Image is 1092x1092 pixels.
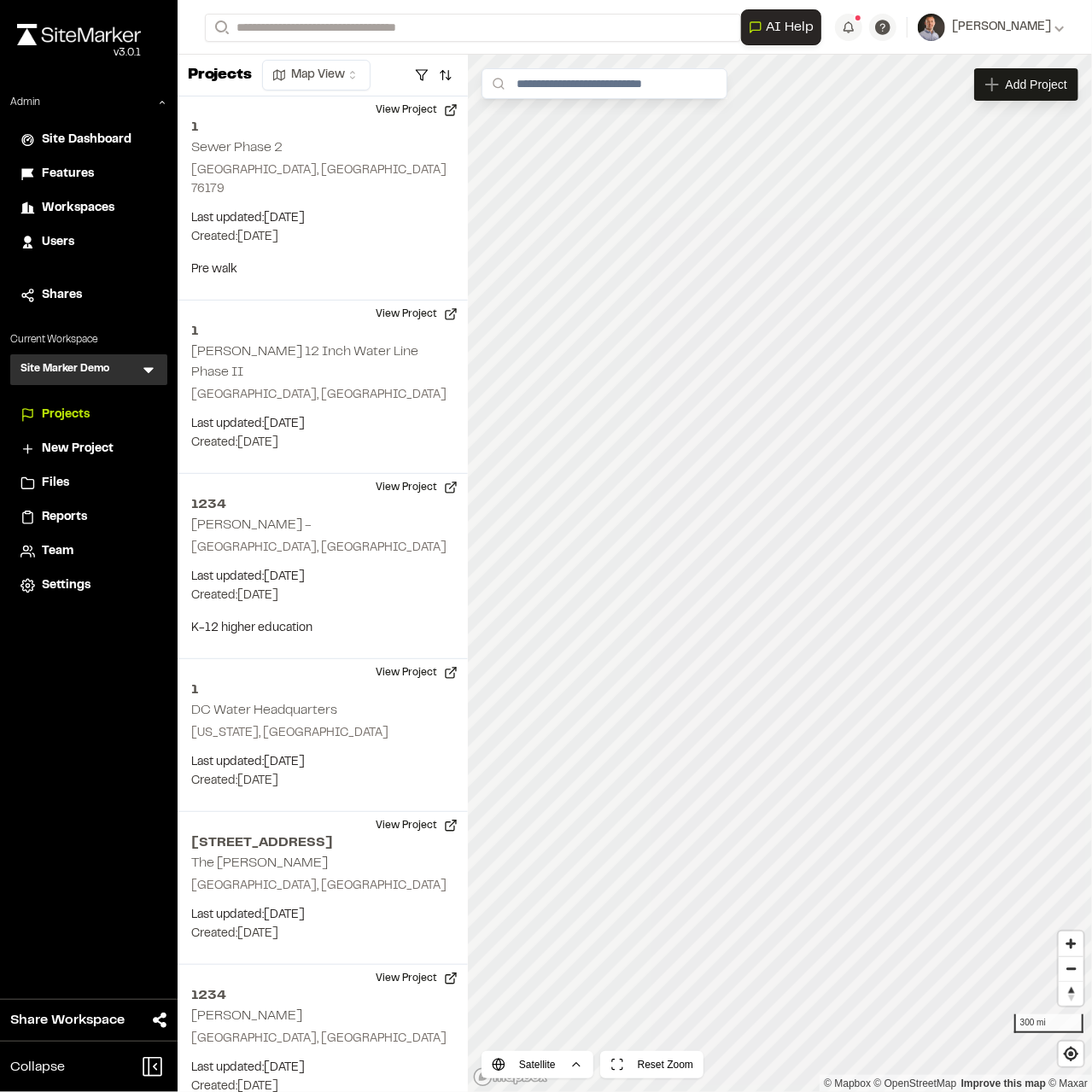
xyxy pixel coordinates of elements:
[365,301,468,328] button: View Project
[191,724,454,743] p: [US_STATE], [GEOGRAPHIC_DATA]
[42,165,94,184] span: Features
[1059,982,1083,1006] span: Reset bearing to north
[473,1067,548,1087] a: Mapbox logo
[191,772,454,791] p: Created: [DATE]
[20,406,157,424] a: Projects
[365,965,468,992] button: View Project
[20,131,157,149] a: Site Dashboard
[42,440,114,458] span: New Project
[20,508,157,527] a: Reports
[42,131,131,149] span: Site Dashboard
[205,14,236,42] button: Search
[191,1030,454,1048] p: [GEOGRAPHIC_DATA], [GEOGRAPHIC_DATA]
[42,199,114,218] span: Workspaces
[20,199,157,218] a: Workspaces
[918,14,1065,41] button: [PERSON_NAME]
[17,24,141,45] img: rebrand.png
[20,542,157,561] a: Team
[365,474,468,501] button: View Project
[191,877,454,896] p: [GEOGRAPHIC_DATA], [GEOGRAPHIC_DATA]
[952,18,1051,37] span: [PERSON_NAME]
[42,406,90,424] span: Projects
[191,228,454,247] p: Created: [DATE]
[824,1077,871,1089] a: Mapbox
[20,361,109,378] h3: Site Marker Demo
[20,165,157,184] a: Features
[191,161,454,199] p: [GEOGRAPHIC_DATA], [GEOGRAPHIC_DATA] 76179
[10,95,40,110] p: Admin
[191,434,454,453] p: Created: [DATE]
[1059,956,1083,981] button: Zoom out
[191,1010,302,1022] h2: [PERSON_NAME]
[191,704,337,716] h2: DC Water Headquarters
[191,386,454,405] p: [GEOGRAPHIC_DATA], [GEOGRAPHIC_DATA]
[191,209,454,228] p: Last updated: [DATE]
[741,9,821,45] button: Open AI Assistant
[191,1059,454,1077] p: Last updated: [DATE]
[20,233,157,252] a: Users
[191,260,454,279] p: Pre walk
[1059,957,1083,981] span: Zoom out
[191,857,328,869] h2: The [PERSON_NAME]
[1059,931,1083,956] button: Zoom in
[42,542,73,561] span: Team
[1014,1014,1083,1033] div: 300 mi
[191,753,454,772] p: Last updated: [DATE]
[20,474,157,493] a: Files
[365,659,468,686] button: View Project
[191,985,454,1006] h2: 1234
[365,812,468,839] button: View Project
[42,508,87,527] span: Reports
[10,1010,125,1031] span: Share Workspace
[1048,1077,1088,1089] a: Maxar
[191,906,454,925] p: Last updated: [DATE]
[20,286,157,305] a: Shares
[1059,1042,1083,1066] button: Find my location
[365,96,468,124] button: View Project
[482,1051,593,1078] button: Satellite
[191,494,454,515] h2: 1234
[10,1057,65,1077] span: Collapse
[191,519,312,531] h2: [PERSON_NAME] -
[191,142,283,154] h2: Sewer Phase 2
[42,576,91,595] span: Settings
[188,64,252,87] p: Projects
[191,539,454,558] p: [GEOGRAPHIC_DATA], [GEOGRAPHIC_DATA]
[191,568,454,587] p: Last updated: [DATE]
[600,1051,704,1078] button: Reset Zoom
[191,680,454,700] h2: 1
[741,9,828,45] div: Open AI Assistant
[191,321,454,342] h2: 1
[20,576,157,595] a: Settings
[191,619,454,638] p: K-12 higher education
[918,14,945,41] img: User
[191,925,454,943] p: Created: [DATE]
[191,832,454,853] h2: [STREET_ADDRESS]
[42,286,82,305] span: Shares
[874,1077,957,1089] a: OpenStreetMap
[17,45,141,61] div: Oh geez...please don't...
[42,474,69,493] span: Files
[20,440,157,458] a: New Project
[961,1077,1046,1089] a: Map feedback
[42,233,74,252] span: Users
[191,415,454,434] p: Last updated: [DATE]
[191,117,454,137] h2: 1
[766,17,814,38] span: AI Help
[10,332,167,347] p: Current Workspace
[1059,981,1083,1006] button: Reset bearing to north
[1006,76,1067,93] span: Add Project
[191,346,418,378] h2: [PERSON_NAME] 12 Inch Water Line Phase II
[191,587,454,605] p: Created: [DATE]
